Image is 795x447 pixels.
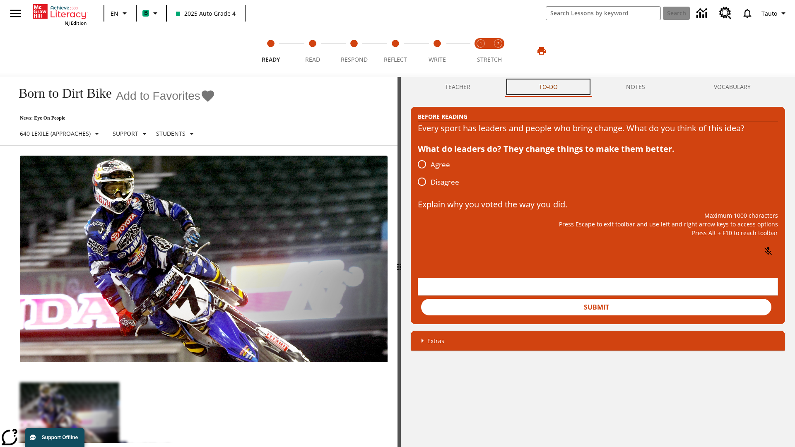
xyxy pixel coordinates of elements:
button: VOCABULARY [679,77,785,97]
button: Scaffolds, Support [109,126,153,141]
div: poll [418,156,466,190]
button: Ready step 1 of 5 [247,28,295,74]
span: Ready [262,55,280,63]
button: Print [528,43,555,58]
p: Press Escape to exit toolbar and use left and right arrow keys to access options [418,220,778,228]
a: Resource Center, Will open in new tab [714,2,737,24]
span: Read [305,55,320,63]
button: Respond step 3 of 5 [330,28,378,74]
p: Maximum 1000 characters [418,211,778,220]
button: Select Student [153,126,200,141]
p: Support [113,129,138,138]
span: NJ Edition [65,20,87,26]
input: search field [546,7,660,20]
div: Press Enter or Spacebar and then press right and left arrow keys to move the slider [397,77,401,447]
button: Reflect step 4 of 5 [371,28,419,74]
span: 2025 Auto Grade 4 [176,9,236,18]
span: Add to Favorites [116,89,200,103]
img: Motocross racer James Stewart flies through the air on his dirt bike. [20,156,388,363]
span: EN [111,9,118,18]
text: 1 [480,41,482,46]
a: Notifications [737,2,758,24]
span: Tauto [761,9,777,18]
p: Extras [427,336,444,345]
button: Click to activate and allow voice recognition [758,241,778,261]
span: Disagree [431,177,459,187]
button: NOTES [592,77,680,97]
text: 2 [497,41,499,46]
p: Explain why you voted the way you did. [418,198,778,211]
button: Teacher [411,77,505,97]
button: Write step 5 of 5 [413,28,461,74]
h2: Before Reading [418,112,467,121]
p: Students [156,129,185,138]
button: Support Offline [25,428,84,447]
h1: Born to Dirt Bike [10,86,112,101]
button: Profile/Settings [758,6,792,21]
a: Data Center [691,2,714,25]
span: Respond [341,55,368,63]
div: Extras [411,331,785,351]
span: Agree [431,159,450,170]
button: Boost Class color is mint green. Change class color [139,6,164,21]
p: News: Eye On People [10,115,215,121]
span: Support Offline [42,435,78,440]
span: B [144,8,148,18]
button: Select Lexile, 640 Lexile (Approaches) [17,126,105,141]
button: Stretch Read step 1 of 2 [469,28,493,74]
span: Write [429,55,446,63]
button: Read step 2 of 5 [288,28,336,74]
div: Home [33,2,87,26]
p: Press Alt + F10 to reach toolbar [418,228,778,237]
button: Language: EN, Select a language [107,6,133,21]
button: Add to Favorites - Born to Dirt Bike [116,89,215,103]
div: Every sport has leaders and people who bring change. What do you think of this idea? [418,122,778,135]
span: STRETCH [477,55,502,63]
div: Instructional Panel Tabs [411,77,785,97]
span: Reflect [384,55,407,63]
div: What do leaders do? They change things to make them better. [418,142,778,156]
button: Stretch Respond step 2 of 2 [486,28,510,74]
button: Open side menu [3,1,28,26]
button: TO-DO [505,77,592,97]
div: activity [401,77,795,447]
p: 640 Lexile (Approaches) [20,129,91,138]
button: Submit [421,299,771,315]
